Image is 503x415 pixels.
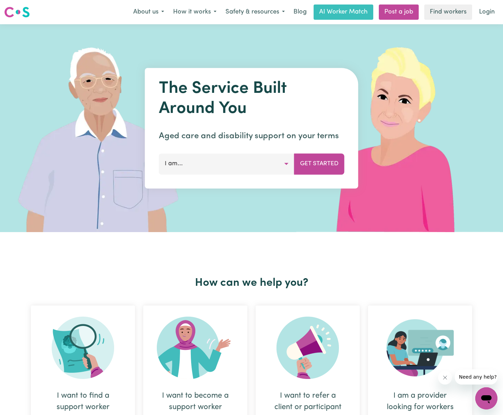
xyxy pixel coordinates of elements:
[379,5,419,20] a: Post a job
[160,390,231,413] div: I want to become a support worker
[475,5,499,20] a: Login
[314,5,373,20] a: AI Worker Match
[272,390,343,413] div: I want to refer a client or participant
[455,369,497,385] iframe: Message from company
[276,317,339,379] img: Refer
[48,390,118,413] div: I want to find a support worker
[475,387,497,409] iframe: Button to launch messaging window
[221,5,289,19] button: Safety & resources
[157,317,234,379] img: Become Worker
[159,79,344,119] h1: The Service Built Around You
[294,153,344,174] button: Get Started
[386,317,454,379] img: Provider
[4,4,30,20] a: Careseekers logo
[129,5,169,19] button: About us
[52,317,114,379] img: Search
[424,5,472,20] a: Find workers
[159,130,344,142] p: Aged care and disability support on your terms
[289,5,311,20] a: Blog
[385,390,455,413] div: I am a provider looking for workers
[438,371,452,385] iframe: Close message
[4,6,30,18] img: Careseekers logo
[27,276,476,290] h2: How can we help you?
[169,5,221,19] button: How it works
[159,153,295,174] button: I am...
